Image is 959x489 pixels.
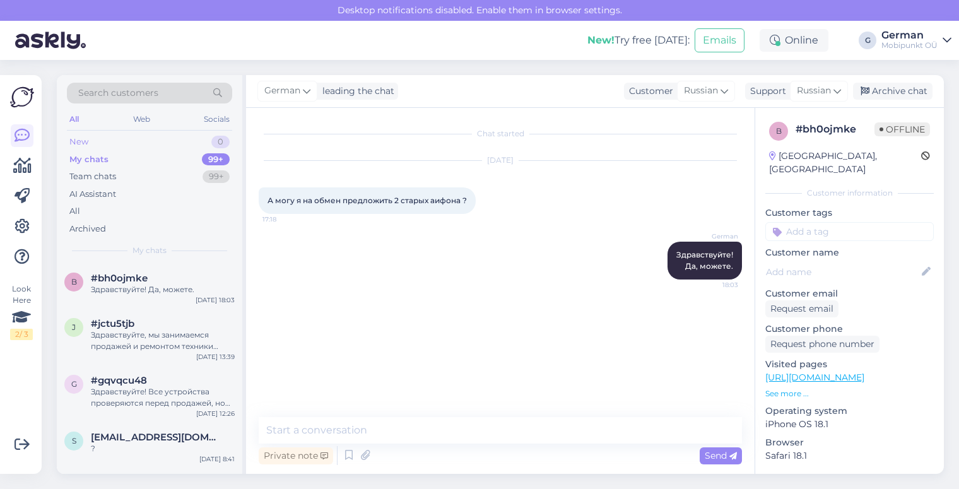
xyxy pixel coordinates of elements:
div: Customer [624,85,673,98]
div: [DATE] 18:03 [196,295,235,305]
span: My chats [132,245,167,256]
span: Search customers [78,86,158,100]
div: ? [91,443,235,454]
span: s [72,436,76,445]
span: Здравствуйте! Да, можете. [676,250,733,271]
div: German [881,30,938,40]
p: Customer email [765,287,934,300]
span: j [72,322,76,332]
span: sergeikonenko@gmail.com [91,432,222,443]
span: German [264,84,300,98]
div: Request phone number [765,336,880,353]
div: Customer information [765,187,934,199]
div: Archive chat [853,83,933,100]
input: Add a tag [765,222,934,241]
a: [URL][DOMAIN_NAME] [765,372,864,383]
div: [DATE] 12:26 [196,409,235,418]
div: Здравствуйте! Да, можете. [91,284,235,295]
div: [DATE] [259,155,742,166]
span: А могу я на обмен предложить 2 старых аифона ? [268,196,467,205]
div: G [859,32,876,49]
span: Send [705,450,737,461]
p: Operating system [765,404,934,418]
input: Add name [766,265,919,279]
p: Browser [765,436,934,449]
div: Здравствуйте, мы занимаемся продажей и ремонтом техники Apple, в том числе ремонтируем айфоны. [91,329,235,352]
span: b [71,277,77,286]
p: Customer tags [765,206,934,220]
div: 2 / 3 [10,329,33,340]
div: Здравствуйте! Все устройства проверяются перед продажей, но если покупатель обнаружит неисправнос... [91,386,235,409]
p: iPhone OS 18.1 [765,418,934,431]
div: Chat started [259,128,742,139]
div: Web [131,111,153,127]
span: Russian [797,84,831,98]
div: New [69,136,88,148]
div: Try free [DATE]: [587,33,690,48]
a: GermanMobipunkt OÜ [881,30,951,50]
div: 0 [211,136,230,148]
div: Request email [765,300,838,317]
span: Russian [684,84,718,98]
div: 99+ [203,170,230,183]
div: Team chats [69,170,116,183]
div: Socials [201,111,232,127]
div: Private note [259,447,333,464]
span: Offline [874,122,930,136]
div: Mobipunkt OÜ [881,40,938,50]
span: g [71,379,77,389]
div: [DATE] 13:39 [196,352,235,362]
span: #bh0ojmke [91,273,148,284]
div: My chats [69,153,109,166]
p: See more ... [765,388,934,399]
div: Online [760,29,828,52]
p: Visited pages [765,358,934,371]
div: [GEOGRAPHIC_DATA], [GEOGRAPHIC_DATA] [769,150,921,176]
span: b [776,126,782,136]
div: Archived [69,223,106,235]
div: All [67,111,81,127]
div: Look Here [10,283,33,340]
span: 18:03 [691,280,738,290]
p: Customer phone [765,322,934,336]
span: 17:18 [262,215,310,224]
b: New! [587,34,615,46]
div: AI Assistant [69,188,116,201]
button: Emails [695,28,744,52]
div: 99+ [202,153,230,166]
span: German [691,232,738,241]
span: #gqvqcu48 [91,375,147,386]
div: All [69,205,80,218]
p: Customer name [765,246,934,259]
span: #jctu5tjb [91,318,134,329]
p: Safari 18.1 [765,449,934,462]
div: [DATE] 8:41 [199,454,235,464]
div: Support [745,85,786,98]
div: # bh0ojmke [796,122,874,137]
img: Askly Logo [10,85,34,109]
div: leading the chat [317,85,394,98]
